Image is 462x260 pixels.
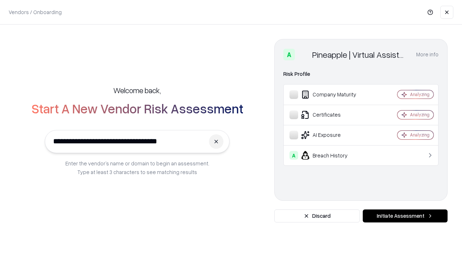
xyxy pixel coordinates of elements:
[283,70,439,78] div: Risk Profile
[9,8,62,16] p: Vendors / Onboarding
[363,209,448,222] button: Initiate Assessment
[298,49,309,60] img: Pineapple | Virtual Assistant Agency
[113,85,161,95] h5: Welcome back,
[289,131,376,139] div: AI Exposure
[416,48,439,61] button: More info
[289,151,376,160] div: Breach History
[31,101,243,116] h2: Start A New Vendor Risk Assessment
[289,110,376,119] div: Certificates
[274,209,360,222] button: Discard
[410,91,430,97] div: Analyzing
[410,112,430,118] div: Analyzing
[289,151,298,160] div: A
[289,90,376,99] div: Company Maturity
[312,49,407,60] div: Pineapple | Virtual Assistant Agency
[410,132,430,138] div: Analyzing
[65,159,209,176] p: Enter the vendor’s name or domain to begin an assessment. Type at least 3 characters to see match...
[283,49,295,60] div: A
